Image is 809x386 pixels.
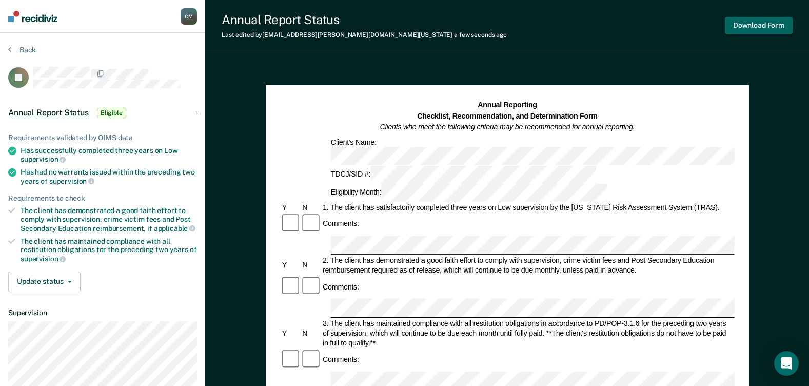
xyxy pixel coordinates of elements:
[21,155,66,163] span: supervision
[301,203,321,213] div: N
[417,112,598,120] strong: Checklist, Recommendation, and Determination Form
[280,203,301,213] div: Y
[21,237,197,263] div: The client has maintained compliance with all restitution obligations for the preceding two years of
[21,146,197,164] div: Has successfully completed three years on Low
[380,123,635,131] em: Clients who meet the following criteria may be recommended for annual reporting.
[454,31,507,38] span: a few seconds ago
[181,8,197,25] button: CM
[321,256,735,275] div: 2. The client has demonstrated a good faith effort to comply with supervision, crime victim fees ...
[49,177,94,185] span: supervision
[329,166,598,184] div: TDCJ/SID #:
[8,272,81,292] button: Update status
[21,255,66,263] span: supervision
[321,319,735,348] div: 3. The client has maintained compliance with all restitution obligations in accordance to PD/POP-...
[301,329,321,338] div: N
[321,355,361,364] div: Comments:
[8,11,57,22] img: Recidiviz
[478,101,537,109] strong: Annual Reporting
[8,194,197,203] div: Requirements to check
[725,17,793,34] button: Download Form
[154,224,195,233] span: applicable
[321,219,361,229] div: Comments:
[181,8,197,25] div: C M
[8,308,197,317] dt: Supervision
[301,261,321,271] div: N
[8,133,197,142] div: Requirements validated by OIMS data
[280,329,301,338] div: Y
[280,261,301,271] div: Y
[21,206,197,233] div: The client has demonstrated a good faith effort to comply with supervision, crime victim fees and...
[774,351,799,376] div: Open Intercom Messenger
[222,12,507,27] div: Annual Report Status
[329,184,608,202] div: Eligibility Month:
[8,45,36,54] button: Back
[21,168,197,185] div: Has had no warrants issued within the preceding two years of
[8,108,89,118] span: Annual Report Status
[222,31,507,38] div: Last edited by [EMAIL_ADDRESS][PERSON_NAME][DOMAIN_NAME][US_STATE]
[97,108,126,118] span: Eligible
[321,282,361,292] div: Comments:
[321,203,735,213] div: 1. The client has satisfactorily completed three years on Low supervision by the [US_STATE] Risk ...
